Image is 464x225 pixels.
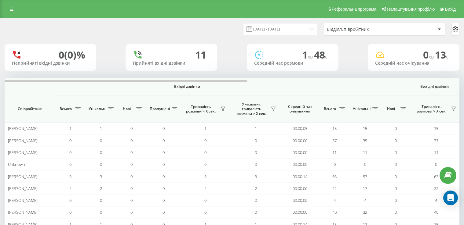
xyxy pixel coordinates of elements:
[322,106,338,111] span: Всього
[446,53,448,60] span: c
[364,162,366,167] span: 0
[314,48,327,61] span: 48
[443,191,458,205] div: Open Intercom Messenger
[429,53,435,60] span: хв
[69,186,71,191] span: 2
[163,174,165,179] span: 0
[204,198,206,203] span: 0
[130,186,133,191] span: 0
[334,162,336,167] span: 0
[69,209,71,215] span: 0
[100,174,102,179] span: 3
[363,138,367,143] span: 35
[281,159,319,170] td: 00:00:00
[332,138,337,143] span: 37
[69,174,71,179] span: 3
[281,183,319,195] td: 00:00:06
[71,84,303,89] span: Вхідні дзвінки
[395,126,397,131] span: 0
[255,174,257,179] span: 3
[204,174,206,179] span: 3
[325,53,327,60] span: c
[59,49,85,61] div: 0 (0)%
[281,147,319,159] td: 00:00:00
[163,186,165,191] span: 0
[234,102,269,116] span: Унікальні, тривалість розмови > Х сек.
[130,138,133,143] span: 0
[130,162,133,167] span: 0
[100,209,102,215] span: 0
[435,198,437,203] span: 4
[255,186,257,191] span: 2
[8,174,38,179] span: [PERSON_NAME]
[8,198,38,203] span: [PERSON_NAME]
[204,138,206,143] span: 0
[8,162,25,167] span: Unknown
[281,123,319,134] td: 00:00:05
[89,106,106,111] span: Унікальні
[183,104,218,114] span: Тривалість розмови > Х сек.
[100,126,102,131] span: 1
[383,106,399,111] span: Нові
[395,198,397,203] span: 0
[435,48,448,61] span: 13
[255,209,257,215] span: 0
[204,186,206,191] span: 2
[163,150,165,155] span: 0
[69,138,71,143] span: 0
[332,186,337,191] span: 22
[8,138,38,143] span: [PERSON_NAME]
[327,27,400,32] div: Відділ/Співробітник
[434,174,438,179] span: 63
[133,61,210,66] div: Прийняті вхідні дзвінки
[69,150,71,155] span: 0
[375,61,452,66] div: Середній час очікування
[58,106,73,111] span: Всього
[434,138,438,143] span: 37
[204,162,206,167] span: 0
[281,195,319,206] td: 00:00:00
[281,206,319,218] td: 00:00:00
[281,170,319,182] td: 00:00:14
[130,150,133,155] span: 0
[8,209,38,215] span: [PERSON_NAME]
[69,126,71,131] span: 1
[334,198,336,203] span: 4
[395,162,397,167] span: 0
[363,174,367,179] span: 57
[395,209,397,215] span: 0
[395,174,397,179] span: 0
[302,48,314,61] span: 1
[395,138,397,143] span: 0
[434,126,438,131] span: 15
[163,126,165,131] span: 0
[204,209,206,215] span: 0
[281,134,319,146] td: 00:00:00
[414,104,449,114] span: Тривалість розмови > Х сек.
[204,150,206,155] span: 0
[286,104,314,114] span: Середній час очікування
[119,106,134,111] span: Нові
[332,209,337,215] span: 40
[353,106,371,111] span: Унікальні
[395,150,397,155] span: 0
[130,198,133,203] span: 0
[130,174,133,179] span: 0
[150,106,170,111] span: Пропущені
[363,186,367,191] span: 17
[395,186,397,191] span: 0
[163,162,165,167] span: 0
[332,126,337,131] span: 15
[195,49,206,61] div: 11
[10,106,49,111] span: Співробітник
[69,198,71,203] span: 0
[8,186,38,191] span: [PERSON_NAME]
[308,53,314,60] span: хв
[332,150,337,155] span: 11
[8,150,38,155] span: [PERSON_NAME]
[255,150,257,155] span: 0
[100,138,102,143] span: 0
[363,126,367,131] span: 15
[434,209,438,215] span: 40
[163,138,165,143] span: 0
